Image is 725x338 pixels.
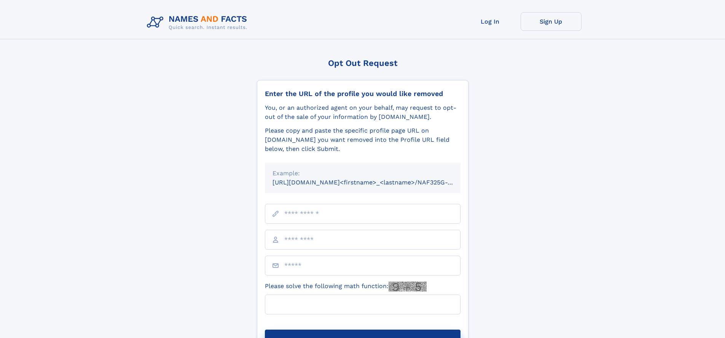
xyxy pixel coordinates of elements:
[521,12,582,31] a: Sign Up
[265,126,460,154] div: Please copy and paste the specific profile page URL on [DOMAIN_NAME] you want removed into the Pr...
[272,179,475,186] small: [URL][DOMAIN_NAME]<firstname>_<lastname>/NAF325G-xxxxxxxx
[272,169,453,178] div: Example:
[265,90,460,98] div: Enter the URL of the profile you would like removed
[265,103,460,122] div: You, or an authorized agent on your behalf, may request to opt-out of the sale of your informatio...
[257,58,468,68] div: Opt Out Request
[460,12,521,31] a: Log In
[265,282,427,292] label: Please solve the following math function:
[144,12,253,33] img: Logo Names and Facts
